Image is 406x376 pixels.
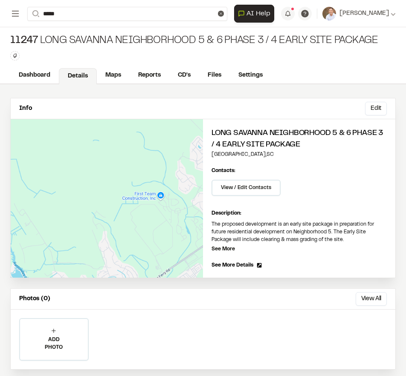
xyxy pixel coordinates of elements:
a: Dashboard [10,67,59,83]
button: View All [356,292,387,306]
a: Files [199,67,230,83]
span: See More Details [212,261,253,269]
span: 11247 [10,34,38,48]
p: See More [212,245,235,253]
span: AI Help [246,9,270,19]
a: Settings [230,67,271,83]
p: Photos (0) [19,294,50,304]
p: Contacts: [212,167,235,175]
div: Open AI Assistant [234,5,278,23]
div: Long Savanna Neighborhood 5 & 6 Phase 3 / 4 Early Site Package [10,34,378,48]
span: [PERSON_NAME] [339,9,389,18]
button: [PERSON_NAME] [322,7,396,20]
a: Maps [97,67,130,83]
p: [GEOGRAPHIC_DATA] , SC [212,151,387,158]
h2: Long Savanna Neighborhood 5 & 6 Phase 3 / 4 Early Site Package [212,128,387,151]
p: Description: [212,210,387,217]
a: Reports [130,67,169,83]
button: Search [27,7,43,21]
button: Edit [365,102,387,115]
button: Clear text [218,11,224,17]
img: User [322,7,336,20]
p: ADD PHOTO [20,336,88,351]
button: Open AI Assistant [234,5,274,23]
button: Edit Tags [10,51,20,60]
a: CD's [169,67,199,83]
p: The proposed development is an early site package in preparation for future residential developme... [212,221,387,244]
button: View / Edit Contacts [212,180,281,196]
p: Info [19,104,32,113]
a: Details [59,68,97,84]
